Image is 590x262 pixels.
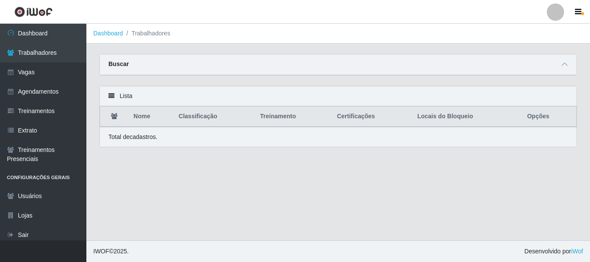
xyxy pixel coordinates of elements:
span: Desenvolvido por [524,247,583,256]
a: iWof [571,248,583,255]
img: CoreUI Logo [14,6,53,17]
span: IWOF [93,248,109,255]
th: Certificações [332,107,412,127]
th: Opções [522,107,576,127]
th: Nome [128,107,173,127]
li: Trabalhadores [123,29,171,38]
th: Locais do Bloqueio [412,107,522,127]
span: © 2025 . [93,247,129,256]
strong: Buscar [108,60,129,67]
th: Classificação [174,107,255,127]
div: Lista [100,86,577,106]
nav: breadcrumb [86,24,590,44]
th: Treinamento [255,107,332,127]
a: Dashboard [93,30,123,37]
p: Total de cadastros. [108,133,158,142]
